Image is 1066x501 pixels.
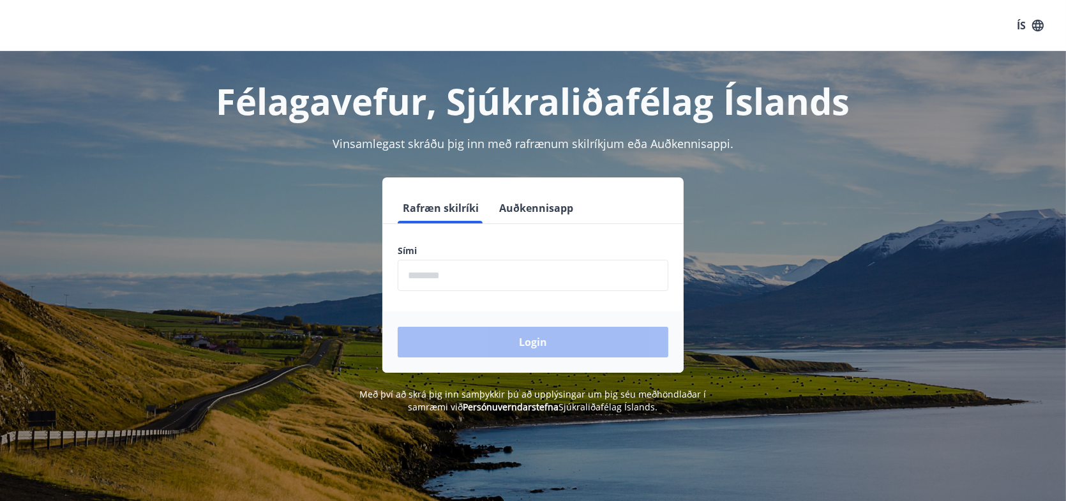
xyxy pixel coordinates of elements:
span: Vinsamlegast skráðu þig inn með rafrænum skilríkjum eða Auðkennisappi. [333,136,733,151]
button: Rafræn skilríki [398,193,484,223]
h1: Félagavefur, Sjúkraliðafélag Íslands [89,77,977,125]
a: Persónuverndarstefna [463,401,559,413]
button: Auðkennisapp [494,193,578,223]
span: Með því að skrá þig inn samþykkir þú að upplýsingar um þig séu meðhöndlaðar í samræmi við Sjúkral... [360,388,707,413]
button: ÍS [1010,14,1051,37]
label: Sími [398,244,668,257]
